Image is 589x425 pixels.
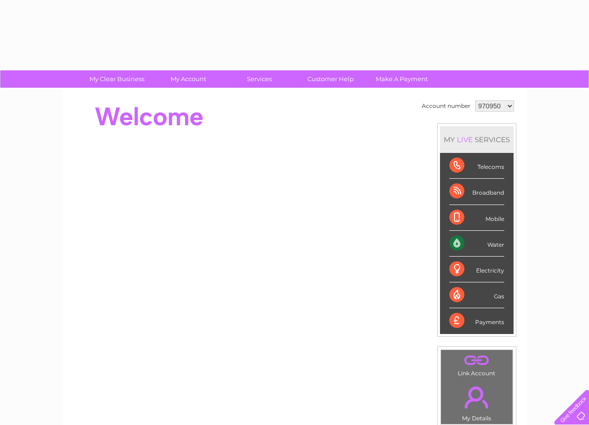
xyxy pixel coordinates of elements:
[78,70,156,88] a: My Clear Business
[449,308,504,334] div: Payments
[449,257,504,282] div: Electricity
[221,70,298,88] a: Services
[449,179,504,205] div: Broadband
[363,70,440,88] a: Make A Payment
[440,379,513,425] td: My Details
[292,70,369,88] a: Customer Help
[443,381,510,414] a: .
[449,153,504,179] div: Telecoms
[449,205,504,231] div: Mobile
[455,135,475,144] div: LIVE
[440,349,513,379] td: Link Account
[449,231,504,257] div: Water
[440,126,514,153] div: MY SERVICES
[449,282,504,308] div: Gas
[443,352,510,369] a: .
[419,98,473,114] td: Account number
[149,70,227,88] a: My Account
